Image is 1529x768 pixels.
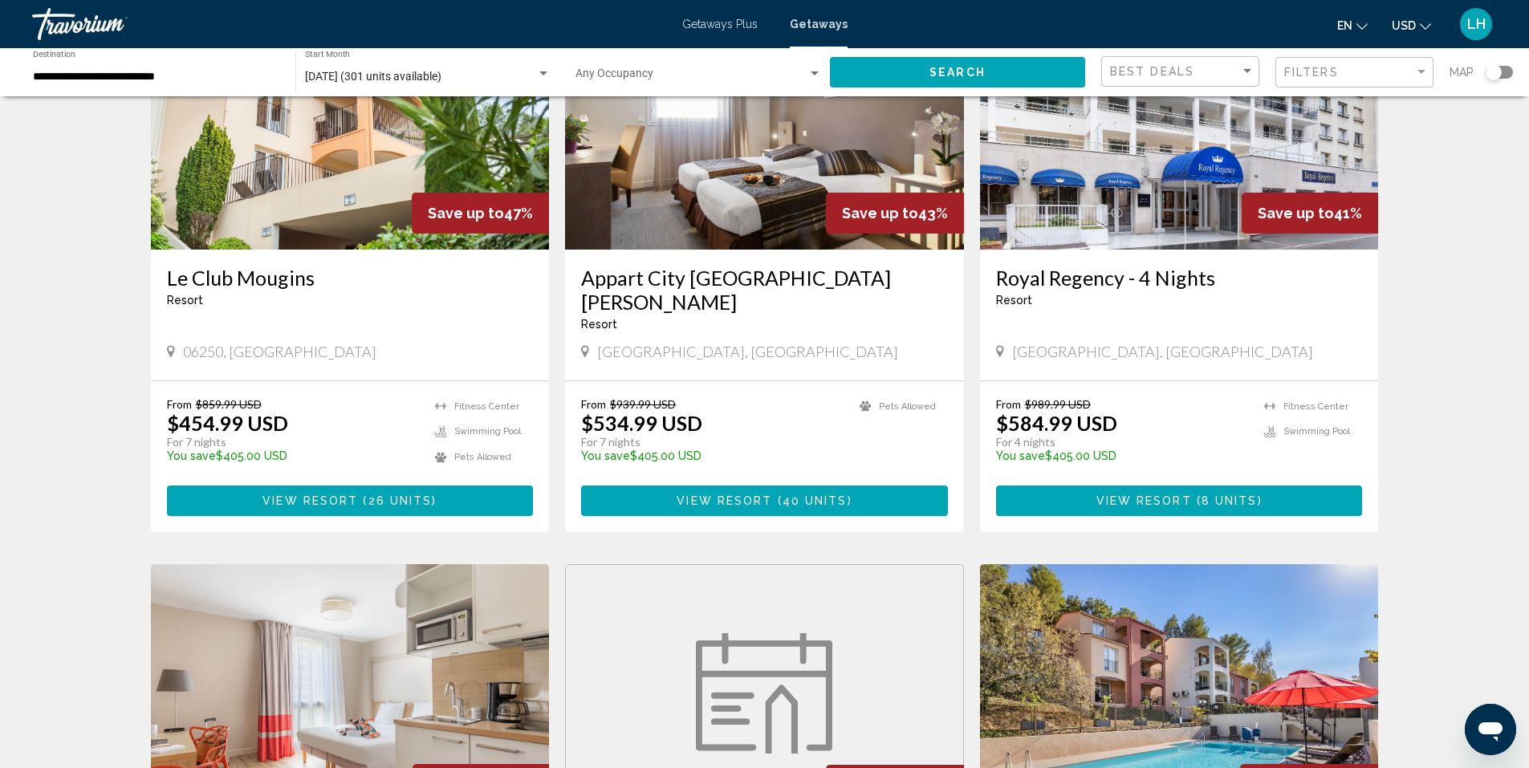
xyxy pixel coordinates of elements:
span: ( ) [358,495,437,508]
span: Resort [996,294,1032,307]
button: View Resort(26 units) [167,486,534,515]
span: Fitness Center [454,401,519,412]
button: View Resort(8 units) [996,486,1363,515]
button: View Resort(40 units) [581,486,948,515]
span: $939.99 USD [610,397,676,411]
span: Resort [167,294,203,307]
span: View Resort [677,495,772,508]
span: From [167,397,192,411]
span: [GEOGRAPHIC_DATA], [GEOGRAPHIC_DATA] [597,343,898,360]
span: View Resort [262,495,358,508]
span: You save [167,449,216,462]
p: $405.00 USD [581,449,844,462]
span: $989.99 USD [1025,397,1091,411]
button: Filter [1275,56,1433,89]
button: Change language [1337,14,1368,37]
div: 43% [826,193,964,234]
span: USD [1392,19,1416,32]
p: For 4 nights [996,435,1249,449]
span: You save [996,449,1045,462]
span: Best Deals [1110,65,1194,78]
span: Save up to [428,205,504,221]
span: Resort [581,318,617,331]
span: Search [929,67,986,79]
button: Change currency [1392,14,1431,37]
span: 26 units [368,495,433,508]
span: Filters [1284,66,1339,79]
a: Le Club Mougins [167,266,534,290]
span: 40 units [783,495,848,508]
span: Save up to [842,205,918,221]
span: Pets Allowed [454,452,511,462]
span: You save [581,449,630,462]
span: [DATE] (301 units available) [305,70,441,83]
button: Search [830,57,1085,87]
div: 41% [1242,193,1378,234]
a: Getaways [790,18,848,30]
span: ( ) [772,495,852,508]
img: week.svg [696,633,832,754]
p: $405.00 USD [167,449,420,462]
mat-select: Sort by [1110,65,1255,79]
p: $534.99 USD [581,411,702,435]
div: 47% [412,193,549,234]
p: $405.00 USD [996,449,1249,462]
span: 06250, [GEOGRAPHIC_DATA] [183,343,376,360]
span: [GEOGRAPHIC_DATA], [GEOGRAPHIC_DATA] [1012,343,1313,360]
span: en [1337,19,1352,32]
a: Getaways Plus [682,18,758,30]
span: Pets Allowed [879,401,936,412]
span: ( ) [1192,495,1263,508]
a: Royal Regency - 4 Nights [996,266,1363,290]
span: From [581,397,606,411]
span: Map [1450,61,1474,83]
button: User Menu [1455,7,1497,41]
span: LH [1467,16,1486,32]
span: Swimming Pool [1283,426,1350,437]
p: $454.99 USD [167,411,288,435]
span: 8 units [1202,495,1258,508]
p: $584.99 USD [996,411,1117,435]
a: Travorium [32,8,666,40]
span: $859.99 USD [196,397,262,411]
span: Save up to [1258,205,1334,221]
span: Fitness Center [1283,401,1348,412]
p: For 7 nights [167,435,420,449]
span: Swimming Pool [454,426,521,437]
p: For 7 nights [581,435,844,449]
iframe: Button to launch messaging window [1465,704,1516,755]
span: View Resort [1096,495,1192,508]
span: From [996,397,1021,411]
a: Appart City [GEOGRAPHIC_DATA][PERSON_NAME] [581,266,948,314]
